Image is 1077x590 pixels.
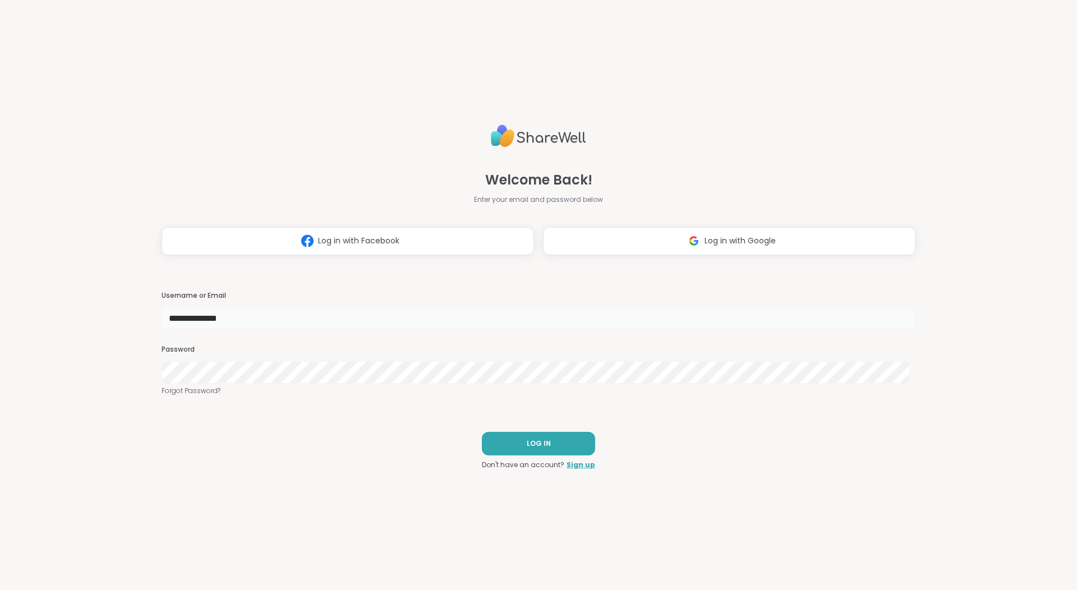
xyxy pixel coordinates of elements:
button: LOG IN [482,432,595,455]
img: ShareWell Logo [491,120,586,152]
a: Sign up [567,460,595,470]
span: Log in with Facebook [318,235,399,247]
span: Log in with Google [705,235,776,247]
span: Don't have an account? [482,460,564,470]
button: Log in with Facebook [162,227,534,255]
img: ShareWell Logomark [297,231,318,251]
img: ShareWell Logomark [683,231,705,251]
span: Enter your email and password below [474,195,603,205]
span: LOG IN [527,439,551,449]
a: Forgot Password? [162,386,915,396]
h3: Password [162,345,915,354]
span: Welcome Back! [485,170,592,190]
button: Log in with Google [543,227,915,255]
h3: Username or Email [162,291,915,301]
